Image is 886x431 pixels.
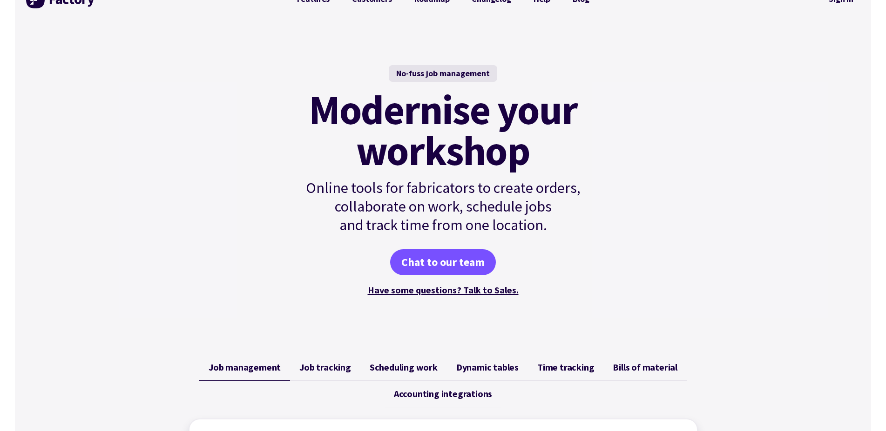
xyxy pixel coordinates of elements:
span: Time tracking [537,362,594,373]
span: Accounting integrations [394,388,492,399]
a: Have some questions? Talk to Sales. [368,284,519,296]
span: Job management [209,362,281,373]
mark: Modernise your workshop [309,89,577,171]
span: Bills of material [613,362,677,373]
span: Scheduling work [370,362,438,373]
p: Online tools for fabricators to create orders, collaborate on work, schedule jobs and track time ... [286,179,601,234]
iframe: Chat Widget [727,331,886,431]
span: Dynamic tables [456,362,519,373]
span: Job tracking [299,362,351,373]
div: No-fuss job management [389,65,497,82]
a: Chat to our team [390,249,496,275]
